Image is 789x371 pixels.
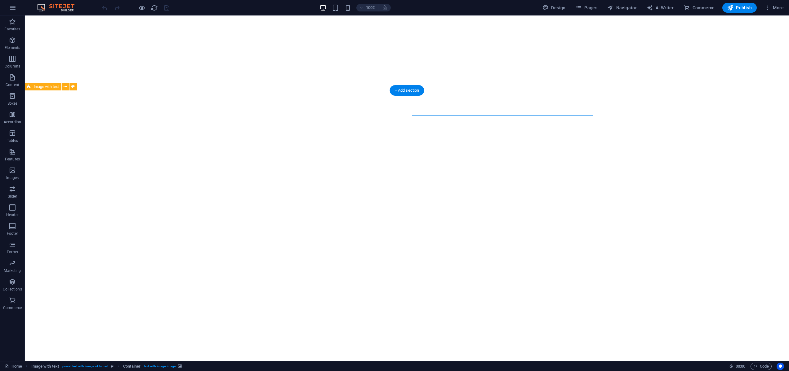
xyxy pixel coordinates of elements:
[751,363,772,370] button: Code
[111,364,114,368] i: This element is a customizable preset
[607,5,637,11] span: Navigator
[150,4,158,11] button: reload
[764,5,784,11] span: More
[151,4,158,11] i: Reload page
[31,363,182,370] nav: breadcrumb
[684,5,715,11] span: Commerce
[729,363,746,370] h6: Session time
[6,82,19,87] p: Content
[7,138,18,143] p: Tables
[34,85,59,89] span: Image with text
[722,3,757,13] button: Publish
[4,268,21,273] p: Marketing
[762,3,786,13] button: More
[7,231,18,236] p: Footer
[540,3,568,13] button: Design
[7,250,18,255] p: Forms
[31,363,59,370] span: Click to select. Double-click to edit
[576,5,597,11] span: Pages
[605,3,639,13] button: Navigator
[681,3,717,13] button: Commerce
[647,5,674,11] span: AI Writer
[8,194,17,199] p: Slider
[5,45,20,50] p: Elements
[736,363,745,370] span: 00 00
[5,64,20,69] p: Columns
[7,101,18,106] p: Boxes
[540,3,568,13] div: Design (Ctrl+Alt+Y)
[6,212,19,217] p: Header
[740,364,741,369] span: :
[36,4,82,11] img: Editor Logo
[777,363,784,370] button: Usercentrics
[3,305,22,310] p: Commerce
[644,3,676,13] button: AI Writer
[6,175,19,180] p: Images
[366,4,376,11] h6: 100%
[4,120,21,124] p: Accordion
[542,5,566,11] span: Design
[727,5,752,11] span: Publish
[123,363,140,370] span: Click to select. Double-click to edit
[753,363,769,370] span: Code
[382,5,387,11] i: On resize automatically adjust zoom level to fit chosen device.
[356,4,378,11] button: 100%
[4,27,20,32] p: Favorites
[178,364,182,368] i: This element contains a background
[5,157,20,162] p: Features
[5,363,22,370] a: Click to cancel selection. Double-click to open Pages
[573,3,600,13] button: Pages
[3,287,22,292] p: Collections
[143,363,176,370] span: . text-with-image-image
[61,363,108,370] span: . preset-text-with-image-v4-boxed
[390,85,424,96] div: + Add section
[138,4,145,11] button: Click here to leave preview mode and continue editing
